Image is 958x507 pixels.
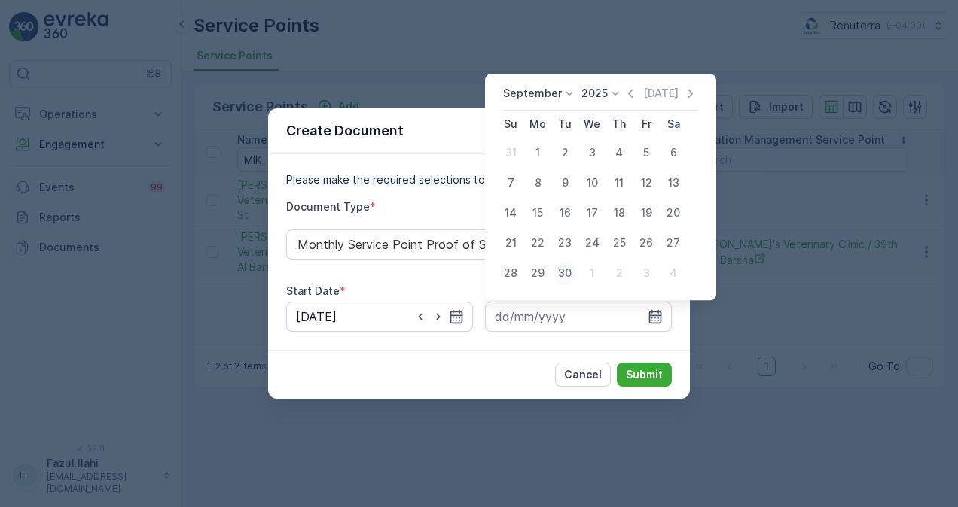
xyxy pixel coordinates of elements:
div: 23 [553,231,577,255]
th: Tuesday [551,111,578,138]
th: Friday [633,111,660,138]
div: 30 [553,261,577,285]
p: 2025 [581,86,608,101]
div: 20 [661,201,685,225]
div: 31 [499,141,523,165]
button: Submit [617,363,672,387]
div: 11 [607,171,631,195]
div: 21 [499,231,523,255]
div: 10 [580,171,604,195]
div: 8 [526,171,550,195]
p: [DATE] [643,86,679,101]
div: 18 [607,201,631,225]
div: 6 [661,141,685,165]
div: 2 [553,141,577,165]
th: Saturday [660,111,687,138]
p: September [503,86,562,101]
div: 29 [526,261,550,285]
div: 25 [607,231,631,255]
label: Document Type [286,200,370,213]
div: 24 [580,231,604,255]
div: 4 [661,261,685,285]
div: 17 [580,201,604,225]
th: Monday [524,111,551,138]
p: Cancel [564,367,602,382]
div: 26 [634,231,658,255]
div: 22 [526,231,550,255]
p: Submit [626,367,663,382]
div: 3 [580,141,604,165]
div: 1 [580,261,604,285]
button: Cancel [555,363,611,387]
p: Please make the required selections to create your document. [286,172,672,187]
th: Thursday [606,111,633,138]
div: 19 [634,201,658,225]
div: 13 [661,171,685,195]
input: dd/mm/yyyy [286,302,473,332]
div: 4 [607,141,631,165]
div: 12 [634,171,658,195]
div: 1 [526,141,550,165]
div: 28 [499,261,523,285]
div: 9 [553,171,577,195]
div: 2 [607,261,631,285]
div: 7 [499,171,523,195]
th: Sunday [497,111,524,138]
p: Create Document [286,120,404,141]
input: dd/mm/yyyy [485,302,672,332]
div: 5 [634,141,658,165]
div: 3 [634,261,658,285]
div: 14 [499,201,523,225]
div: 15 [526,201,550,225]
div: 16 [553,201,577,225]
label: Start Date [286,284,340,297]
th: Wednesday [578,111,606,138]
div: 27 [661,231,685,255]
